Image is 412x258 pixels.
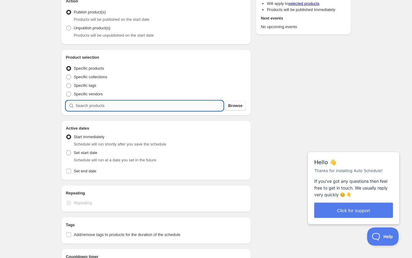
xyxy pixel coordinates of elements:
[74,17,150,22] span: Products will be published on the start date
[76,101,224,111] input: Search products
[224,101,246,111] button: Browse
[74,92,103,96] span: Specific vendors
[367,227,400,246] iframe: Help Scout Beacon - Open
[74,26,111,30] span: Unpublish product(s)
[74,83,97,88] span: Specific tags
[305,138,403,227] iframe: Help Scout Beacon - Messages and Notifications
[288,1,319,6] a: selected products
[66,222,246,228] h2: Tags
[74,135,104,139] span: Start immediately
[267,1,346,7] li: Will apply to
[74,201,92,205] span: Repeating
[74,158,156,162] span: Schedule will run at a date you set in the future
[66,190,246,196] h2: Repeating
[74,232,180,237] span: Add/remove tags to products for the duration of the schedule
[74,33,154,38] span: Products will be unpublished on the start date
[74,169,97,173] span: Set end date
[66,54,246,61] h2: Product selection
[74,150,97,155] span: Set start date
[267,7,346,13] li: Products will be published Immediately
[66,125,246,131] h2: Active dates
[261,15,346,21] h2: Next events
[74,75,108,79] span: Specific collections
[228,103,242,109] span: Browse
[261,24,346,30] p: No upcoming events
[74,66,104,71] span: Specific products
[74,142,166,146] span: Schedule will run shortly after you save the schedule
[74,10,106,14] span: Publish product(s)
